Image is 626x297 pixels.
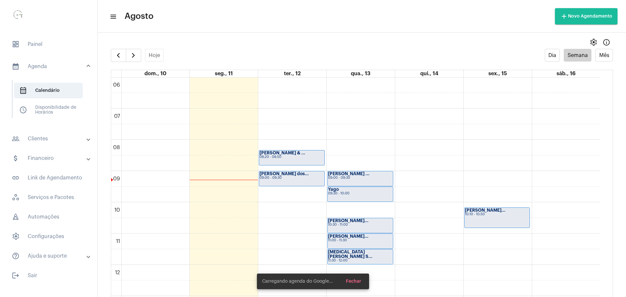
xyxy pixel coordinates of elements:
[19,87,27,94] span: sidenav icon
[4,248,97,264] mat-expansion-panel-header: sidenav iconAjuda e suporte
[283,70,302,77] a: 12 de agosto de 2025
[112,145,121,150] div: 08
[125,11,154,21] span: Agosto
[260,176,324,180] div: 09:00 - 09:30
[560,12,568,20] mat-icon: add
[7,190,91,205] span: Serviços e Pacotes
[600,36,613,49] button: Info
[214,70,234,77] a: 11 de agosto de 2025
[328,219,368,223] strong: [PERSON_NAME]...
[545,49,560,62] button: Dia
[7,268,91,283] span: Sair
[113,207,121,213] div: 10
[328,259,393,262] div: 11:30 - 12:00
[113,113,121,119] div: 07
[19,106,27,114] span: sidenav icon
[465,208,505,212] strong: [PERSON_NAME]...
[260,155,324,159] div: 08:20 - 08:50
[12,193,20,201] span: sidenav icon
[328,172,369,176] strong: [PERSON_NAME] ...
[262,278,333,285] span: Carregando agenda do Google...
[12,154,87,162] mat-panel-title: Financeiro
[7,170,91,186] span: Link de Agendamento
[115,238,121,244] div: 11
[7,209,91,225] span: Automações
[564,49,591,62] button: Semana
[260,172,309,176] strong: [PERSON_NAME] dos...
[7,36,91,52] span: Painel
[350,70,372,77] a: 13 de agosto de 2025
[7,229,91,244] span: Configurações
[4,56,97,77] mat-expansion-panel-header: sidenav iconAgenda
[4,77,97,127] div: sidenav iconAgenda
[12,272,20,279] mat-icon: sidenav icon
[589,38,597,46] span: settings
[14,83,83,98] span: Calendário
[110,13,116,21] mat-icon: sidenav icon
[12,233,20,240] span: sidenav icon
[328,239,393,242] div: 11:00 - 11:30
[419,70,440,77] a: 14 de agosto de 2025
[111,49,126,62] button: Semana Anterior
[587,36,600,49] button: settings
[12,252,87,260] mat-panel-title: Ajuda e suporte
[555,70,577,77] a: 16 de agosto de 2025
[328,250,372,259] strong: [MEDICAL_DATA][PERSON_NAME] S...
[465,213,529,216] div: 10:10 - 10:50
[4,150,97,166] mat-expansion-panel-header: sidenav iconFinanceiro
[114,270,121,276] div: 12
[260,151,305,155] strong: [PERSON_NAME] & ...
[487,70,508,77] a: 15 de agosto de 2025
[145,49,164,62] button: Hoje
[328,192,393,195] div: 09:30 - 10:00
[328,187,339,191] strong: Yago
[346,279,361,284] span: Fechar
[12,174,20,182] mat-icon: sidenav icon
[12,135,87,143] mat-panel-title: Clientes
[12,63,87,70] mat-panel-title: Agenda
[603,38,610,46] mat-icon: Info
[12,63,20,70] mat-icon: sidenav icon
[328,223,393,227] div: 10:30 - 11:00
[14,102,83,118] span: Disponibilidade de Horários
[555,8,618,24] button: Novo Agendamento
[341,276,366,287] button: Fechar
[12,135,20,143] mat-icon: sidenav icon
[4,131,97,147] mat-expansion-panel-header: sidenav iconClientes
[12,154,20,162] mat-icon: sidenav icon
[328,234,368,238] strong: [PERSON_NAME]...
[126,49,141,62] button: Próximo Semana
[143,70,168,77] a: 10 de agosto de 2025
[560,14,612,19] span: Novo Agendamento
[595,49,613,62] button: Mês
[112,176,121,182] div: 09
[12,252,20,260] mat-icon: sidenav icon
[5,3,31,29] img: 0d939d3e-dcd2-0964-4adc-7f8e0d1a206f.png
[12,40,20,48] span: sidenav icon
[112,82,121,88] div: 06
[328,176,393,180] div: 09:00 - 09:30
[12,213,20,221] span: sidenav icon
